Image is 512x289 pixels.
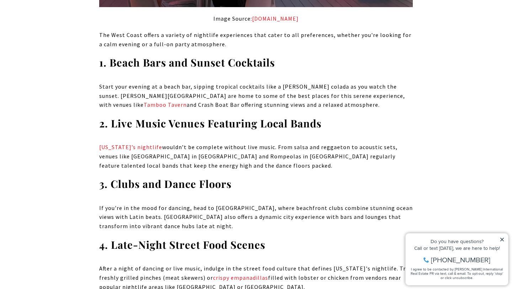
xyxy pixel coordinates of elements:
p: If you're in the mood for dancing, head to [GEOGRAPHIC_DATA], where beachfront clubs combine stun... [99,204,413,231]
div: Call or text [DATE], we are here to help! [7,23,103,28]
a: visittamboo.com - open in a new tab [252,15,299,22]
a: Puerto Rico’s nightlife - open in a new tab [99,143,162,151]
strong: 1. Beach Bars and Sunset Cocktails [99,56,275,69]
a: Tamboo Tavern - open in a new tab [144,101,187,108]
strong: 3. Clubs and Dance Floors [99,177,231,190]
span: [PHONE_NUMBER] [29,33,89,41]
p: The West Coast offers a variety of nightlife experiences that cater to all preferences, whether y... [99,31,413,49]
span: I agree to be contacted by [PERSON_NAME] International Real Estate PR via text, call & email. To ... [9,44,101,57]
p: Image Source: [99,14,413,23]
p: wouldn’t be complete without live music. From salsa and reggaeton to acoustic sets, venues like [... [99,143,413,170]
p: Start your evening at a beach bar, sipping tropical cocktails like a [PERSON_NAME] colada as you ... [99,82,413,110]
a: crispy empanadillas - open in a new tab [213,274,268,281]
div: Do you have questions? [7,16,103,21]
strong: 2. Live Music Venues Featuring Local Bands [99,116,321,130]
strong: 4. Late-Night Street Food Scenes [99,238,265,251]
